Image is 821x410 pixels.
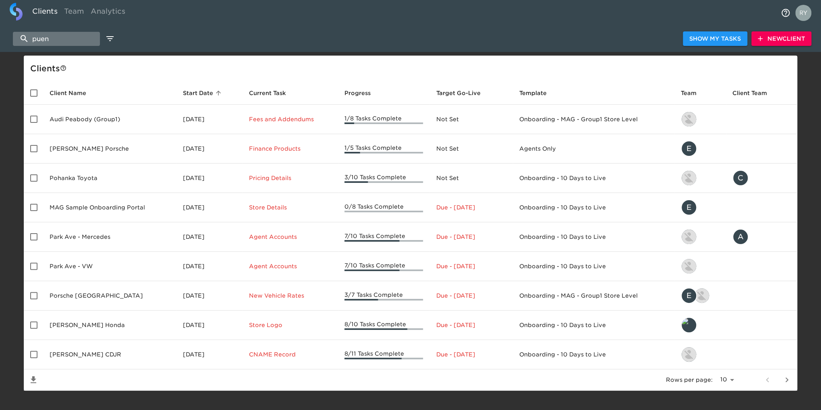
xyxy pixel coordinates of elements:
[176,105,243,134] td: [DATE]
[682,112,696,126] img: nikko.foster@roadster.com
[795,5,811,21] img: Profile
[513,193,674,222] td: Onboarding - 10 Days to Live
[249,145,331,153] p: Finance Products
[43,311,176,340] td: [PERSON_NAME] Honda
[681,288,697,304] div: E
[30,62,794,75] div: Client s
[429,134,513,164] td: Not Set
[24,370,43,389] button: Save List
[249,350,331,358] p: CNAME Record
[436,233,506,241] p: Due - [DATE]
[249,88,286,98] span: This is the next Task in this Hub that should be completed
[776,3,795,23] button: notifications
[249,174,331,182] p: Pricing Details
[682,259,696,273] img: nikko.foster@roadster.com
[513,222,674,252] td: Onboarding - 10 Days to Live
[338,252,430,281] td: 7/10 Tasks Complete
[43,105,176,134] td: Audi Peabody (Group1)
[43,252,176,281] td: Park Ave - VW
[249,262,331,270] p: Agent Accounts
[176,340,243,369] td: [DATE]
[732,170,748,186] div: C
[436,350,506,358] p: Due - [DATE]
[43,281,176,311] td: Porsche [GEOGRAPHIC_DATA]
[681,346,719,362] div: kevin.lo@roadster.com
[436,88,491,98] span: Target Go-Live
[436,203,506,211] p: Due - [DATE]
[513,311,674,340] td: Onboarding - 10 Days to Live
[683,31,747,46] button: Show My Tasks
[43,134,176,164] td: [PERSON_NAME] Porsche
[429,164,513,193] td: Not Set
[513,340,674,369] td: Onboarding - 10 Days to Live
[732,229,748,245] div: A
[758,34,805,44] span: New Client
[176,252,243,281] td: [DATE]
[103,32,117,46] button: edit
[249,292,331,300] p: New Vehicle Rates
[681,317,719,333] div: leland@roadster.com
[513,252,674,281] td: Onboarding - 10 Days to Live
[60,65,66,71] svg: This is a list of all of your clients and clients shared with you
[681,229,719,245] div: nikko.foster@roadster.com
[338,193,430,222] td: 0/8 Tasks Complete
[249,88,296,98] span: Current Task
[338,164,430,193] td: 3/10 Tasks Complete
[429,105,513,134] td: Not Set
[176,134,243,164] td: [DATE]
[176,193,243,222] td: [DATE]
[513,105,674,134] td: Onboarding - MAG - Group1 Store Level
[436,321,506,329] p: Due - [DATE]
[249,115,331,123] p: Fees and Addendums
[344,88,381,98] span: Progress
[689,34,741,44] span: Show My Tasks
[751,31,811,46] button: NewClient
[681,199,719,215] div: emily@roadster.com
[681,288,719,304] div: emily@roadster.com, nikko.foster@roadster.com
[681,258,719,274] div: nikko.foster@roadster.com
[732,229,791,245] div: asmith@yourmercedes.com
[682,347,696,362] img: kevin.lo@roadster.com
[732,88,777,98] span: Client Team
[24,81,797,391] table: enhanced table
[249,321,331,329] p: Store Logo
[176,222,243,252] td: [DATE]
[183,88,224,98] span: Start Date
[176,311,243,340] td: [DATE]
[338,281,430,311] td: 3/7 Tasks Complete
[436,88,480,98] span: Calculated based on the start date and the duration of all Tasks contained in this Hub.
[43,193,176,222] td: MAG Sample Onboarding Portal
[249,233,331,241] p: Agent Accounts
[43,164,176,193] td: Pohanka Toyota
[513,281,674,311] td: Onboarding - MAG - Group1 Store Level
[50,88,97,98] span: Client Name
[681,199,697,215] div: E
[436,292,506,300] p: Due - [DATE]
[513,164,674,193] td: Onboarding - 10 Days to Live
[338,311,430,340] td: 8/10 Tasks Complete
[777,370,796,389] button: next page
[666,376,713,384] p: Rows per page:
[43,222,176,252] td: Park Ave - Mercedes
[176,281,243,311] td: [DATE]
[61,3,87,23] a: Team
[681,141,697,157] div: E
[338,134,430,164] td: 1/5 Tasks Complete
[681,88,707,98] span: Team
[681,170,719,186] div: kevin.lo@roadster.com
[681,111,719,127] div: nikko.foster@roadster.com
[43,340,176,369] td: [PERSON_NAME] CDJR
[249,203,331,211] p: Store Details
[513,134,674,164] td: Agents Only
[436,262,506,270] p: Due - [DATE]
[10,3,23,21] img: logo
[338,105,430,134] td: 1/8 Tasks Complete
[29,3,61,23] a: Clients
[338,222,430,252] td: 7/10 Tasks Complete
[716,374,737,386] select: rows per page
[682,230,696,244] img: nikko.foster@roadster.com
[87,3,129,23] a: Analytics
[176,164,243,193] td: [DATE]
[338,340,430,369] td: 8/11 Tasks Complete
[519,88,557,98] span: Template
